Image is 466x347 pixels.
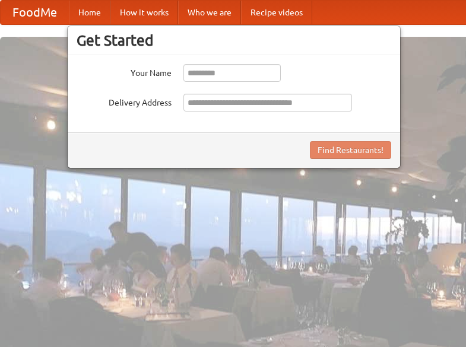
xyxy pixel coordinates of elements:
[110,1,178,24] a: How it works
[77,64,172,79] label: Your Name
[1,1,69,24] a: FoodMe
[310,141,391,159] button: Find Restaurants!
[77,94,172,109] label: Delivery Address
[77,31,391,49] h3: Get Started
[69,1,110,24] a: Home
[178,1,241,24] a: Who we are
[241,1,312,24] a: Recipe videos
